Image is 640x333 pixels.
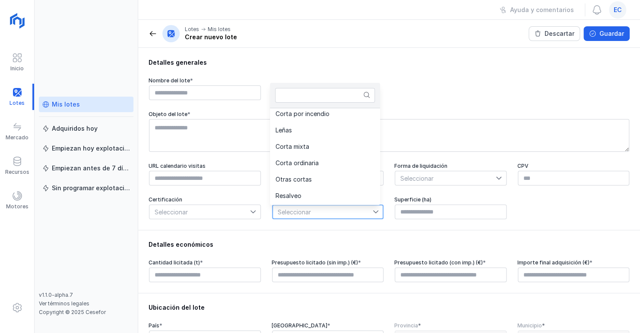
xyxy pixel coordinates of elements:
[39,97,133,112] a: Mis lotes
[614,6,622,14] span: ec
[394,259,507,266] div: Presupuesto licitado (con imp.) (€)
[185,33,237,41] div: Crear nuevo lote
[6,10,28,31] img: logoRight.svg
[52,184,130,192] div: Sin programar explotación
[149,111,630,118] div: Objeto del lote
[275,160,318,166] span: Corta ordinaria
[149,205,250,219] span: Seleccionar
[6,134,29,141] div: Mercado
[394,196,507,203] div: Superficie (ha)
[149,58,630,67] div: Detalles generales
[270,138,380,155] li: Corta mixta
[517,259,630,266] div: Importe final adquisición (€)
[52,144,130,153] div: Empiezan hoy explotación
[149,303,630,312] div: Ubicación del lote
[275,176,311,182] span: Otras cortas
[545,29,574,38] div: Descartar
[149,322,261,329] div: País
[39,141,133,156] a: Empiezan hoy explotación
[185,26,199,33] div: Lotes
[39,292,133,298] div: v1.1.0-alpha.7
[52,124,98,133] div: Adquiridos hoy
[52,100,80,109] div: Mis lotes
[149,77,261,84] div: Nombre del lote
[10,65,24,72] div: Inicio
[275,144,309,150] span: Corta mixta
[275,111,329,117] span: Corta por incendio
[275,193,301,199] span: Resalveo
[39,309,133,316] div: Copyright © 2025 Cesefor
[395,171,496,185] span: Seleccionar
[39,121,133,136] a: Adquiridos hoy
[270,188,380,204] li: Resalveo
[149,163,261,170] div: URL calendario visitas
[529,26,580,41] button: Descartar
[208,26,231,33] div: Mis lotes
[517,163,630,170] div: CPV
[272,259,384,266] div: Presupuesto licitado (sin imp.) (€)
[39,180,133,196] a: Sin programar explotación
[517,322,630,329] div: Municipio
[394,322,507,329] div: Provincia
[583,26,630,41] button: Guardar
[149,259,261,266] div: Cantidad licitada (t)
[270,204,380,220] li: Saneamiento
[394,163,507,170] div: Forma de liquidación
[270,106,380,122] li: Corta por incendio
[39,300,89,307] a: Ver términos legales
[5,169,29,176] div: Recursos
[272,205,373,219] span: Seleccionar
[270,122,380,138] li: Leñas
[270,171,380,188] li: Otras cortas
[149,240,630,249] div: Detalles económicos
[275,127,291,133] span: Leñas
[149,196,261,203] div: Certificación
[6,203,29,210] div: Motores
[272,322,384,329] div: [GEOGRAPHIC_DATA]
[52,164,130,173] div: Empiezan antes de 7 días
[270,155,380,171] li: Corta ordinaria
[510,6,574,14] div: Ayuda y comentarios
[599,29,624,38] div: Guardar
[39,160,133,176] a: Empiezan antes de 7 días
[494,3,580,17] button: Ayuda y comentarios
